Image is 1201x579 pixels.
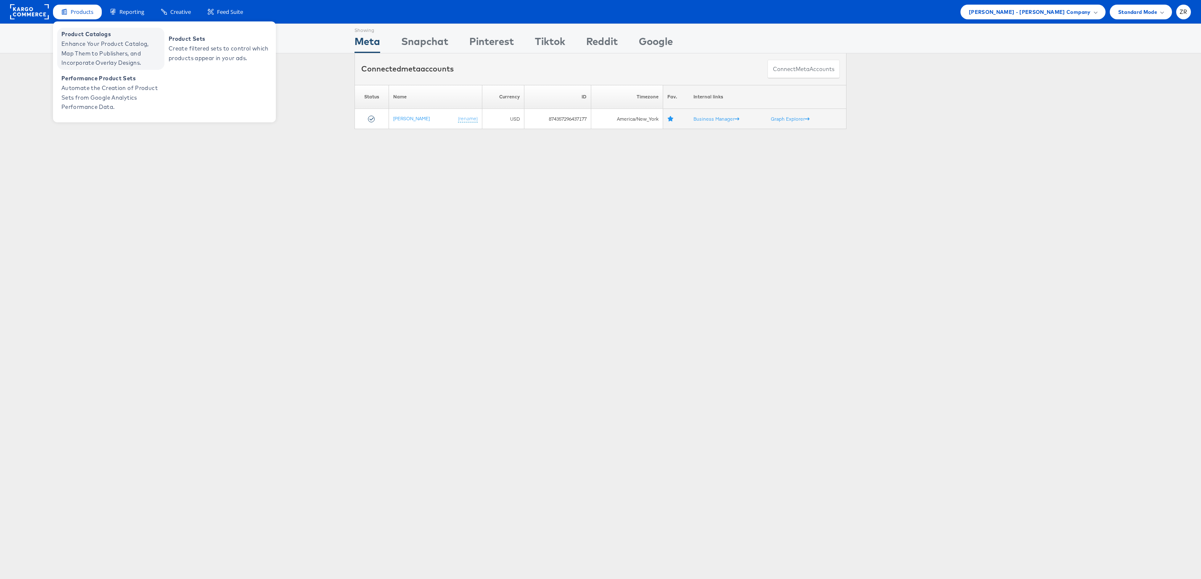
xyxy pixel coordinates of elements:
[796,65,809,73] span: meta
[469,34,514,53] div: Pinterest
[355,85,389,109] th: Status
[1180,9,1188,15] span: ZR
[482,109,524,129] td: USD
[535,34,565,53] div: Tiktok
[169,44,270,63] span: Create filtered sets to control which products appear in your ads.
[401,34,448,53] div: Snapchat
[1118,8,1157,16] span: Standard Mode
[482,85,524,109] th: Currency
[591,85,663,109] th: Timezone
[639,34,673,53] div: Google
[389,85,482,109] th: Name
[354,34,380,53] div: Meta
[771,116,809,122] a: Graph Explorer
[119,8,144,16] span: Reporting
[767,60,840,79] button: ConnectmetaAccounts
[61,83,162,112] span: Automate the Creation of Product Sets from Google Analytics Performance Data.
[164,28,272,70] a: Product Sets Create filtered sets to control which products appear in your ads.
[524,85,591,109] th: ID
[693,116,739,122] a: Business Manager
[61,39,162,68] span: Enhance Your Product Catalog, Map Them to Publishers, and Incorporate Overlay Designs.
[169,34,270,44] span: Product Sets
[393,115,430,122] a: [PERSON_NAME]
[591,109,663,129] td: America/New_York
[57,28,164,70] a: Product Catalogs Enhance Your Product Catalog, Map Them to Publishers, and Incorporate Overlay De...
[969,8,1091,16] span: [PERSON_NAME] - [PERSON_NAME] Company
[458,115,478,122] a: (rename)
[401,64,421,74] span: meta
[61,74,162,83] span: Performance Product Sets
[586,34,618,53] div: Reddit
[361,63,454,74] div: Connected accounts
[61,29,162,39] span: Product Catalogs
[71,8,93,16] span: Products
[57,72,164,114] a: Performance Product Sets Automate the Creation of Product Sets from Google Analytics Performance ...
[217,8,243,16] span: Feed Suite
[524,109,591,129] td: 874357296437177
[354,24,380,34] div: Showing
[170,8,191,16] span: Creative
